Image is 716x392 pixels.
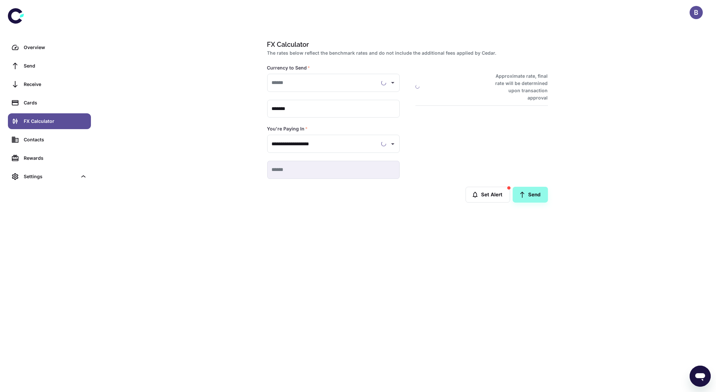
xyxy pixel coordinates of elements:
[690,6,703,19] button: B
[388,139,397,149] button: Open
[24,154,87,162] div: Rewards
[8,132,91,148] a: Contacts
[24,62,87,70] div: Send
[24,44,87,51] div: Overview
[267,40,545,49] h1: FX Calculator
[24,173,77,180] div: Settings
[690,366,711,387] iframe: Button to launch messaging window, conversation in progress
[488,72,548,101] h6: Approximate rate, final rate will be determined upon transaction approval
[24,118,87,125] div: FX Calculator
[8,169,91,184] div: Settings
[466,187,510,203] button: Set Alert
[8,113,91,129] a: FX Calculator
[267,126,308,132] label: You're Paying In
[267,65,310,71] label: Currency to Send
[8,150,91,166] a: Rewards
[8,40,91,55] a: Overview
[24,99,87,106] div: Cards
[8,95,91,111] a: Cards
[24,81,87,88] div: Receive
[8,76,91,92] a: Receive
[513,187,548,203] a: Send
[8,58,91,74] a: Send
[24,136,87,143] div: Contacts
[388,78,397,87] button: Open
